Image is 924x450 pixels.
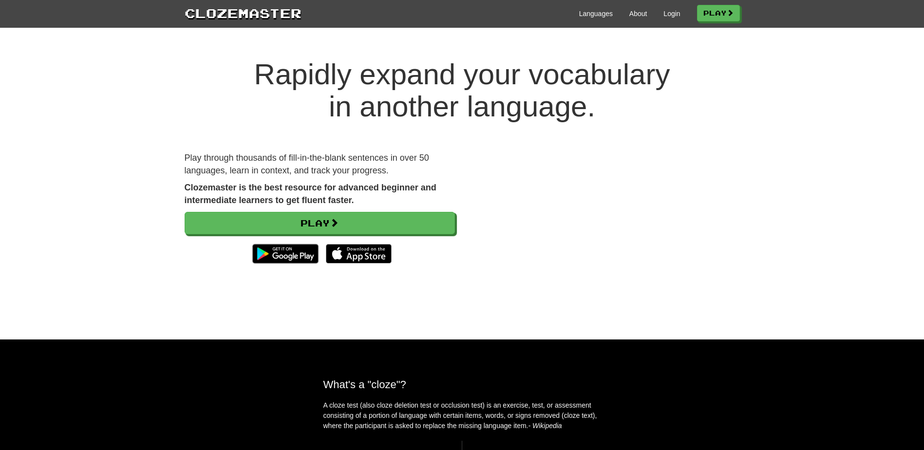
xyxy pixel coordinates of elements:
em: - Wikipedia [528,422,562,430]
p: A cloze test (also cloze deletion test or occlusion test) is an exercise, test, or assessment con... [323,400,601,431]
a: Play [697,5,740,21]
h2: What's a "cloze"? [323,378,601,391]
a: Login [663,9,680,19]
img: Get it on Google Play [247,239,323,268]
p: Play through thousands of fill-in-the-blank sentences in over 50 languages, learn in context, and... [185,152,455,177]
a: Languages [579,9,613,19]
a: Clozemaster [185,4,302,22]
a: About [629,9,647,19]
a: Play [185,212,455,234]
img: Download_on_the_App_Store_Badge_US-UK_135x40-25178aeef6eb6b83b96f5f2d004eda3bffbb37122de64afbaef7... [326,244,392,263]
strong: Clozemaster is the best resource for advanced beginner and intermediate learners to get fluent fa... [185,183,436,205]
